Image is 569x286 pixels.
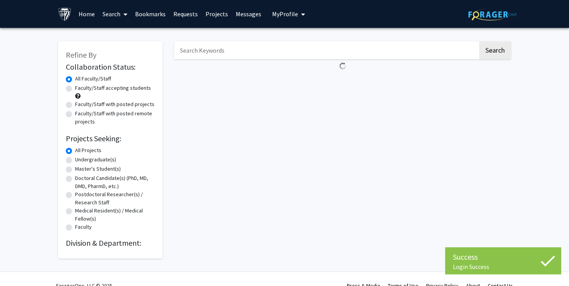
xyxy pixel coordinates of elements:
[66,50,96,60] span: Refine By
[174,73,511,91] nav: Page navigation
[75,110,155,126] label: Faculty/Staff with posted remote projects
[75,165,121,173] label: Master's Student(s)
[272,10,298,18] span: My Profile
[99,0,131,27] a: Search
[75,223,92,231] label: Faculty
[75,146,101,154] label: All Projects
[453,251,554,263] div: Success
[232,0,265,27] a: Messages
[75,84,151,92] label: Faculty/Staff accepting students
[75,174,155,190] label: Doctoral Candidate(s) (PhD, MD, DMD, PharmD, etc.)
[66,238,155,248] h2: Division & Department:
[336,59,350,73] img: Loading
[75,0,99,27] a: Home
[202,0,232,27] a: Projects
[453,263,554,271] div: Login Success
[131,0,170,27] a: Bookmarks
[75,156,116,164] label: Undergraduate(s)
[468,9,517,21] img: ForagerOne Logo
[58,7,72,21] img: Johns Hopkins University Logo
[170,0,202,27] a: Requests
[174,41,478,59] input: Search Keywords
[66,62,155,72] h2: Collaboration Status:
[479,41,511,59] button: Search
[75,190,155,207] label: Postdoctoral Researcher(s) / Research Staff
[75,100,154,108] label: Faculty/Staff with posted projects
[75,75,111,83] label: All Faculty/Staff
[66,134,155,143] h2: Projects Seeking:
[75,207,155,223] label: Medical Resident(s) / Medical Fellow(s)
